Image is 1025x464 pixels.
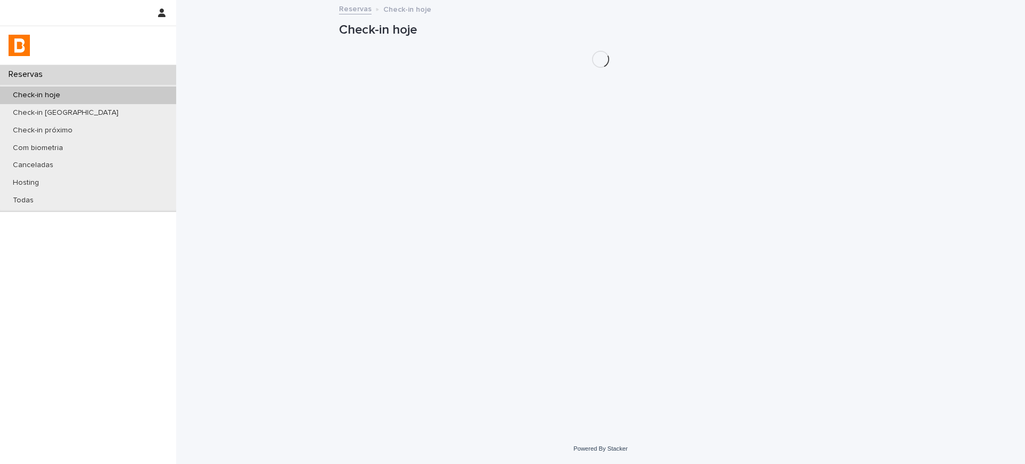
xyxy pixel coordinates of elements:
[4,178,48,187] p: Hosting
[4,161,62,170] p: Canceladas
[9,35,30,56] img: zVaNuJHRTjyIjT5M9Xd5
[4,91,69,100] p: Check-in hoje
[4,196,42,205] p: Todas
[383,3,431,14] p: Check-in hoje
[339,2,372,14] a: Reservas
[4,126,81,135] p: Check-in próximo
[4,108,127,117] p: Check-in [GEOGRAPHIC_DATA]
[4,144,72,153] p: Com biometria
[573,445,627,452] a: Powered By Stacker
[4,69,51,80] p: Reservas
[339,22,862,38] h1: Check-in hoje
